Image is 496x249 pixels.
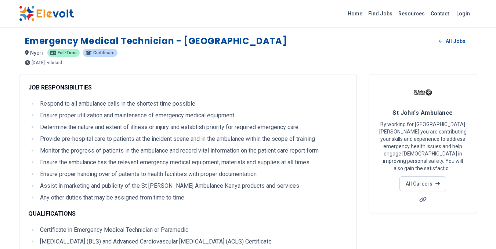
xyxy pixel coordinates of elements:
[38,135,348,143] li: Provide pre-hospital care to patients at the incident scene and in the ambulance within the scope...
[399,176,446,191] a: All Careers
[378,121,468,172] p: By working for [GEOGRAPHIC_DATA][PERSON_NAME] you are contributing your skills and experience to ...
[38,182,348,190] li: Assist in marketing and publicity of the St [PERSON_NAME] Ambulance Kenya products and services
[38,146,348,155] li: Monitor the progress of patients in the ambulance and record vital information on the patient car...
[25,35,287,47] h1: Emergency Medical Technician - [GEOGRAPHIC_DATA]
[38,237,348,246] li: [MEDICAL_DATA] (BLS) and Advanced Cardiovascular [MEDICAL_DATA] (ACLS) Certificate
[30,50,43,56] span: nyeri
[28,84,92,91] strong: JOB RESPONSIBILITIES
[38,111,348,120] li: Ensure proper utilization and maintenance of emergency medical equipment
[392,109,453,116] span: St John's Ambulance
[38,193,348,202] li: Any other duties that may be assigned from time to time
[38,158,348,167] li: Ensure the ambulance has the relevant emergency medical equipment, materials and supplies at all ...
[32,61,45,65] span: [DATE]
[19,6,74,21] img: Elevolt
[58,51,77,55] span: full-time
[28,210,76,217] strong: QUALIFICATIONS
[395,8,428,19] a: Resources
[452,6,474,21] a: Login
[345,8,365,19] a: Home
[46,61,62,65] p: - closed
[38,99,348,108] li: Respond to all ambulance calls in the shortest time possible
[38,123,348,132] li: Determine the nature and extent of illness or injury and establish priority for required emergenc...
[38,170,348,179] li: Ensure proper handing over of patients to health facilities with proper documentation
[38,226,348,234] li: Certificate in Emergency Medical Technician or Paramedic
[365,8,395,19] a: Find Jobs
[428,8,452,19] a: Contact
[414,83,432,102] img: St John's Ambulance
[93,51,115,55] span: certificate
[433,36,471,47] a: All Jobs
